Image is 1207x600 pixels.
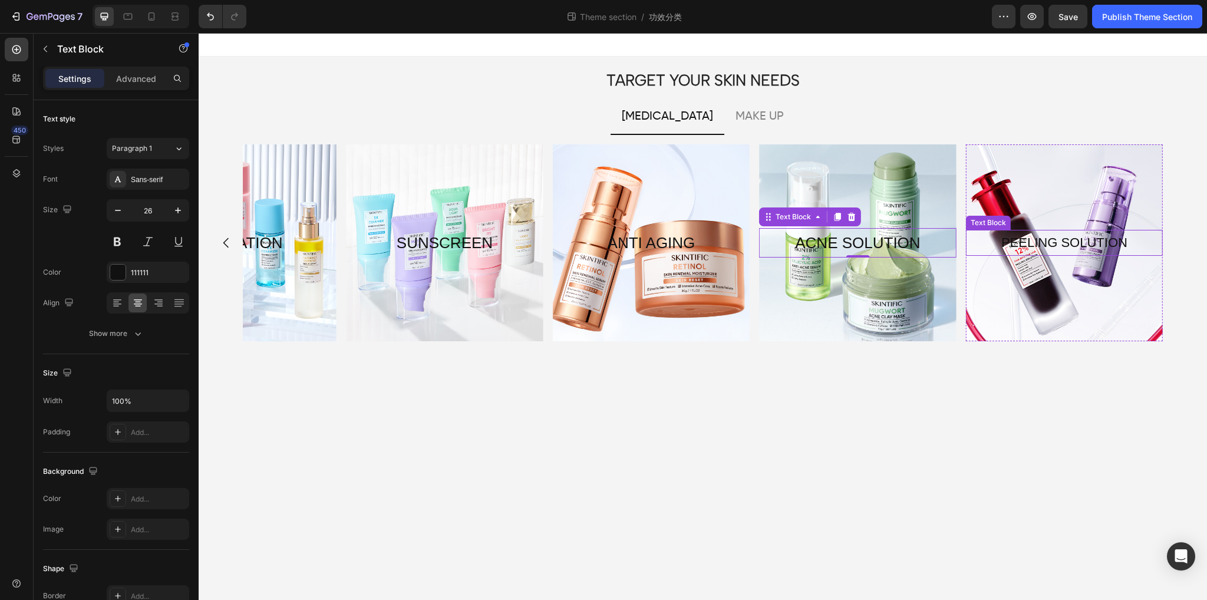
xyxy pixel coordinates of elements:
div: Text style [43,114,75,124]
p: ANTI AGING [355,196,550,224]
div: Width [43,395,62,406]
div: Padding [43,427,70,437]
div: Font [43,174,58,184]
div: Add... [131,427,186,438]
button: Carousel Back Arrow [11,193,44,226]
div: Background [43,464,100,480]
p: 7 [77,9,83,24]
div: Shape [43,561,81,577]
div: Add... [131,525,186,535]
div: Open Intercom Messenger [1167,542,1195,571]
span: Paragraph 1 [112,143,152,154]
p: MAKE UP [537,73,585,94]
div: Undo/Redo [199,5,246,28]
button: Show more [43,323,189,344]
button: Save [1048,5,1087,28]
div: Show more [89,328,144,339]
div: Text Block [575,179,615,189]
p: Text Block [57,42,157,56]
input: Auto [107,390,189,411]
p: Advanced [116,72,156,85]
span: Theme section [578,11,639,23]
div: Background Image [767,111,964,308]
div: Color [43,493,61,504]
div: Add... [131,494,186,505]
div: Overlay [354,111,551,308]
button: Paragraph 1 [107,138,189,159]
div: Align [43,295,76,311]
span: Save [1058,12,1078,22]
div: 450 [11,126,28,135]
div: Size [43,365,74,381]
div: Size [43,202,74,218]
div: Overlay [147,111,344,308]
div: Sans-serif [131,174,186,185]
div: Background Image [560,111,757,308]
div: Styles [43,143,64,154]
div: 111111 [131,268,186,278]
div: Background Image [354,111,551,308]
div: Text Block [770,184,810,195]
strong: TARGET YOUR SKIN NEEDS [408,38,601,57]
div: Overlay [560,111,757,308]
p: PEELING SOLUTION [769,198,963,222]
div: Color [43,267,61,278]
span: 功效分类 [649,11,682,23]
p: Settings [58,72,91,85]
div: Background Image [147,111,344,308]
p: ACNE SOLUTION [562,196,756,224]
button: 7 [5,5,88,28]
div: Overlay [767,111,964,308]
div: Image [43,524,64,535]
button: Publish Theme Section [1092,5,1202,28]
p: SUNSCREEN [149,196,343,224]
p: [MEDICAL_DATA] [423,73,515,94]
div: Publish Theme Section [1102,11,1192,23]
span: / [641,11,644,23]
iframe: Design area [199,33,1207,600]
